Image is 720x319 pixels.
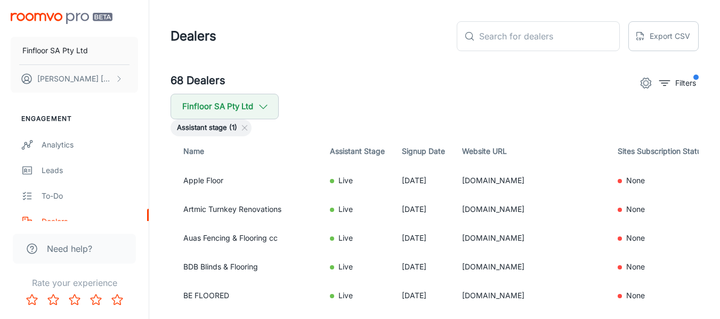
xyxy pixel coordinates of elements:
[479,21,620,51] input: Search for dealers
[42,139,138,151] div: Analytics
[321,224,393,252] td: Live
[393,136,454,166] th: Signup Date
[171,195,321,224] td: Artmic Turnkey Renovations
[11,65,138,93] button: [PERSON_NAME] [PERSON_NAME]
[171,224,321,252] td: Auas Fencing & Flooring cc
[11,37,138,64] button: Finfloor SA Pty Ltd
[454,252,609,281] td: [DOMAIN_NAME]
[609,252,714,281] td: None
[9,276,140,289] p: Rate your experience
[171,166,321,195] td: Apple Floor
[454,136,609,166] th: Website URL
[42,190,138,202] div: To-do
[454,281,609,310] td: [DOMAIN_NAME]
[37,73,112,85] p: [PERSON_NAME] [PERSON_NAME]
[393,195,454,224] td: [DATE]
[171,94,279,119] button: Finfloor SA Pty Ltd
[321,281,393,310] td: Live
[47,242,92,255] span: Need help?
[171,122,244,133] span: Assistant stage (1)
[609,224,714,252] td: None
[171,72,225,89] h5: 68 Dealers
[171,119,252,136] div: Assistant stage (1)
[657,75,699,92] button: filter
[609,166,714,195] td: None
[609,136,714,166] th: Sites Subscription Status
[454,224,609,252] td: [DOMAIN_NAME]
[21,289,43,310] button: Rate 1 star
[107,289,128,310] button: Rate 5 star
[609,281,714,310] td: None
[321,195,393,224] td: Live
[393,281,454,310] td: [DATE]
[393,252,454,281] td: [DATE]
[635,72,657,94] button: settings
[42,216,138,227] div: Dealers
[42,165,138,176] div: Leads
[171,27,216,46] h1: Dealers
[85,289,107,310] button: Rate 4 star
[609,195,714,224] td: None
[171,252,321,281] td: BDB Blinds & Flooring
[321,166,393,195] td: Live
[43,289,64,310] button: Rate 2 star
[171,281,321,310] td: BE FLOORED
[675,77,696,89] p: Filters
[628,21,699,51] button: Export CSV
[11,13,112,24] img: Roomvo PRO Beta
[22,45,88,56] p: Finfloor SA Pty Ltd
[454,166,609,195] td: [DOMAIN_NAME]
[454,195,609,224] td: [DOMAIN_NAME]
[321,252,393,281] td: Live
[321,136,393,166] th: Assistant Stage
[64,289,85,310] button: Rate 3 star
[393,166,454,195] td: [DATE]
[171,136,321,166] th: Name
[393,224,454,252] td: [DATE]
